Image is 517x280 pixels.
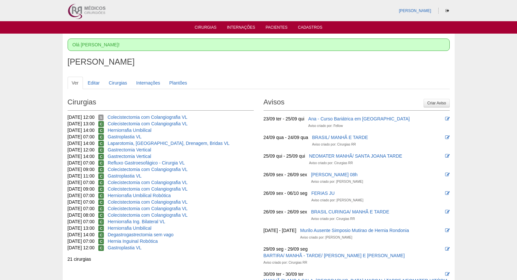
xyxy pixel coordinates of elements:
i: Editar [445,172,450,177]
span: [DATE] 14:00 [68,154,95,159]
span: [DATE] 07:00 [68,206,95,211]
span: [DATE] 11:00 [68,173,95,179]
span: [DATE] 08:00 [68,212,95,218]
a: Ana - Curso Bariátrica em [GEOGRAPHIC_DATA] [308,116,410,121]
span: Confirmada [98,134,104,140]
span: [DATE] 07:00 [68,193,95,198]
a: Plantões [165,77,191,89]
span: [DATE] 14:00 [68,141,95,146]
div: 30/09 ter - 30/09 ter [264,271,304,277]
span: [DATE] 07:00 [68,160,95,165]
a: Internações [227,25,255,32]
a: BARTIRA/ MANHÃ - TARDE/ [PERSON_NAME] E [PERSON_NAME] [264,253,405,258]
div: 23/09 ter - 25/09 qui [264,116,304,122]
span: Confirmada [98,206,104,212]
a: Refluxo Gastroesofágico - Cirurgia VL [108,160,185,165]
span: Confirmada [98,160,104,166]
a: Colecistectomia com Colangiografia VL [108,180,187,185]
span: Confirmada [98,141,104,147]
i: Editar [445,228,450,233]
a: Colecistectomia com Colangiografia VL [108,186,187,192]
span: Confirmada [98,212,104,218]
div: 29/09 seg - 29/09 seg [264,246,308,252]
a: NEOMATER MANHÃ/ SANTA JOANA TARDE [309,153,402,159]
a: BRASIL CURINGA/ MANHÃ E TARDE [311,209,389,214]
div: 26/09 sex - 26/09 sex [264,209,307,215]
i: Editar [445,272,450,276]
a: Herniorrafia Umbilical [108,226,152,231]
span: [DATE] 07:00 [68,180,95,185]
span: Confirmada [98,245,104,251]
span: Confirmada [98,199,104,205]
span: Confirmada [98,180,104,186]
a: Colecistectomia com Colangiografia VL [108,212,187,218]
a: Pacientes [266,25,287,32]
span: [DATE] 07:00 [68,219,95,224]
a: Herniorrafia Ing. Bilateral VL [108,219,165,224]
span: Confirmada [98,219,104,225]
a: Colecistectomia com Colangiografia VL [107,115,187,120]
a: Herniorrafia Umbilical [108,128,152,133]
div: 26/09 sex - 26/09 sex [264,171,307,178]
span: Confirmada [98,173,104,179]
div: Olá [PERSON_NAME]! [68,39,450,51]
i: Editar [445,210,450,214]
a: Gastroplastia VL [108,173,142,179]
h1: [PERSON_NAME] [68,58,450,66]
a: FERIAS JU [311,191,335,196]
div: 24/09 qua - 24/09 qua [264,134,308,141]
a: [PERSON_NAME] 08h [311,172,357,177]
div: 25/09 qui - 25/09 qui [264,153,305,159]
span: Confirmada [98,147,104,153]
i: Sair [445,9,449,13]
div: 21 cirurgias [68,256,254,262]
h2: Cirurgias [68,96,254,111]
h2: Avisos [264,96,450,111]
span: Confirmada [98,121,104,127]
span: [DATE] 07:00 [68,239,95,244]
span: [DATE] 14:00 [68,232,95,237]
div: 26/09 sex - 06/10 seg [264,190,308,196]
a: Degastrogastrectomia sem vago [108,232,174,237]
span: [DATE] 13:00 [68,121,95,126]
a: Colecistectomia com Colangiografia VL [108,206,187,211]
div: [DATE] - [DATE] [264,227,297,234]
span: [DATE] 12:00 [68,147,95,152]
span: [DATE] 07:00 [68,134,95,139]
i: Editar [445,117,450,121]
div: Aviso criado por: Cirurgias RR [312,141,356,148]
div: Aviso criado por: Cirurgias RR [309,160,353,166]
a: Laparotomia, [GEOGRAPHIC_DATA], Drenagem, Bridas VL [108,141,230,146]
span: [DATE] 09:00 [68,186,95,192]
div: Aviso criado por: [PERSON_NAME] [311,197,363,204]
a: Gastrectomia Vertical [108,154,151,159]
span: [DATE] 09:00 [68,167,95,172]
a: Gastroplastia VL [108,245,142,250]
a: Gastrectomia Vertical [108,147,151,152]
span: [DATE] 12:00 [68,245,95,250]
span: Confirmada [98,167,104,173]
span: Confirmada [98,239,104,244]
span: Confirmada [98,226,104,231]
div: Aviso criado por: [PERSON_NAME] [311,179,363,185]
a: Cirurgias [195,25,217,32]
span: Confirmada [98,193,104,199]
a: Gastroplastia VL [108,134,142,139]
i: Editar [445,247,450,251]
a: Colecistectomia com Colangiografia VL [108,199,187,205]
a: Cirurgias [105,77,131,89]
a: [PERSON_NAME] [399,8,431,13]
a: Herniorrafia Umbilical Robótica [108,193,171,198]
div: Aviso criado por: Cirurgias RR [264,259,307,266]
a: Colecistectomia com Colangiografia VL [108,121,187,126]
a: Hernia Inguinal Robótica [108,239,158,244]
i: Editar [445,135,450,140]
a: Criar Aviso [424,99,449,107]
div: Aviso criado por: Fellow [308,123,343,129]
span: Suspensa [98,115,104,120]
a: Ver [68,77,83,89]
a: Murilo Ausente Simposio Mutirao de Hernia Rondonia [300,228,409,233]
span: Confirmada [98,154,104,160]
i: Editar [445,154,450,158]
a: BRASIL/ MANHÃ E TARDE [312,135,368,140]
